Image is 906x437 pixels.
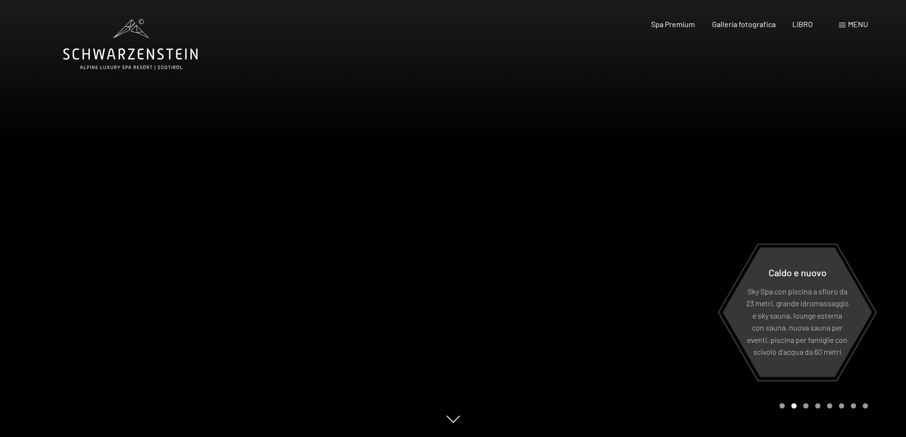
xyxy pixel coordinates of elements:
font: Sky Spa con piscina a sfioro da 23 metri, grande idromassaggio e sky sauna, lounge esterna con sa... [746,286,849,356]
div: Pagina 6 della giostra [839,403,844,408]
font: Caldo e nuovo [769,266,827,278]
div: Pagina 4 del carosello [815,403,820,408]
a: Spa Premium [651,19,695,29]
a: LIBRO [792,19,813,29]
div: Carosello Pagina 7 [851,403,856,408]
div: Pagina 3 della giostra [803,403,809,408]
div: Paginazione carosello [776,403,868,408]
a: Caldo e nuovo Sky Spa con piscina a sfioro da 23 metri, grande idromassaggio e sky sauna, lounge ... [722,247,873,378]
a: Galleria fotografica [712,19,776,29]
div: Pagina 8 della giostra [863,403,868,408]
div: Pagina carosello 1 [779,403,785,408]
font: menu [848,19,868,29]
div: Pagina Carosello 2 (Diapositiva corrente) [791,403,797,408]
div: Pagina 5 della giostra [827,403,832,408]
